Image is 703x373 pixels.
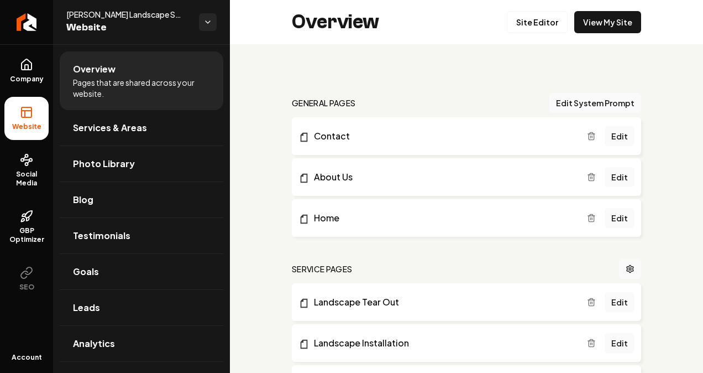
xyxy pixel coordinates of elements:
[60,146,223,182] a: Photo Library
[17,13,37,31] img: Rebolt Logo
[60,218,223,253] a: Testimonials
[292,97,356,108] h2: general pages
[4,49,49,92] a: Company
[605,292,634,312] a: Edit
[60,254,223,289] a: Goals
[4,144,49,196] a: Social Media
[298,211,587,225] a: Home
[73,63,116,76] span: Overview
[60,326,223,361] a: Analytics
[73,121,147,134] span: Services & Areas
[4,201,49,253] a: GBP Optimizer
[298,336,587,350] a: Landscape Installation
[73,301,100,314] span: Leads
[60,110,223,146] a: Services & Areas
[66,9,190,20] span: [PERSON_NAME] Landscape Solutions , LLC
[605,208,634,228] a: Edit
[73,77,210,99] span: Pages that are shared across your website.
[60,182,223,217] a: Blog
[12,353,42,362] span: Account
[73,229,130,242] span: Testimonials
[298,129,587,143] a: Contact
[605,333,634,353] a: Edit
[605,167,634,187] a: Edit
[4,257,49,301] button: SEO
[73,157,135,170] span: Photo Library
[574,11,641,33] a: View My Site
[298,296,587,309] a: Landscape Tear Out
[298,170,587,184] a: About Us
[4,226,49,244] span: GBP Optimizer
[66,20,190,35] span: Website
[549,93,641,113] button: Edit System Prompt
[8,122,46,131] span: Website
[507,11,568,33] a: Site Editor
[60,290,223,325] a: Leads
[73,337,115,350] span: Analytics
[4,170,49,188] span: Social Media
[6,75,48,84] span: Company
[15,283,39,292] span: SEO
[292,263,353,274] h2: Service Pages
[292,11,379,33] h2: Overview
[73,265,99,278] span: Goals
[605,126,634,146] a: Edit
[73,193,93,206] span: Blog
